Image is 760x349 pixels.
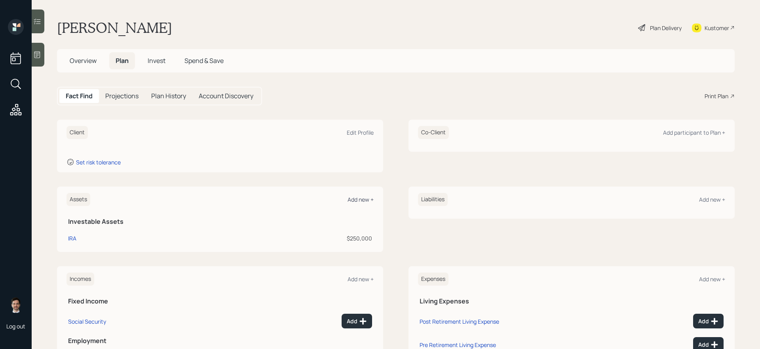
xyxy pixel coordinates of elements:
[420,318,499,325] div: Post Retirement Living Expense
[68,234,76,242] div: IRA
[420,341,496,349] div: Pre Retirement Living Expense
[418,273,448,286] h6: Expenses
[348,275,374,283] div: Add new +
[663,129,725,136] div: Add participant to Plan +
[698,317,718,325] div: Add
[105,92,139,100] h5: Projections
[699,196,725,203] div: Add new +
[156,234,372,242] div: $250,000
[705,92,728,100] div: Print Plan
[57,19,172,36] h1: [PERSON_NAME]
[66,193,90,206] h6: Assets
[66,92,93,100] h5: Fact Find
[184,56,224,65] span: Spend & Save
[68,337,372,345] h5: Employment
[68,318,106,325] div: Social Security
[66,273,94,286] h6: Incomes
[347,129,374,136] div: Edit Profile
[699,275,725,283] div: Add new +
[650,24,682,32] div: Plan Delivery
[148,56,165,65] span: Invest
[70,56,97,65] span: Overview
[199,92,253,100] h5: Account Discovery
[68,218,372,225] h5: Investable Assets
[116,56,129,65] span: Plan
[693,314,724,328] button: Add
[418,193,448,206] h6: Liabilities
[418,126,449,139] h6: Co-Client
[347,317,367,325] div: Add
[8,297,24,313] img: jonah-coleman-headshot.png
[342,314,372,328] button: Add
[76,158,121,166] div: Set risk tolerance
[705,24,729,32] div: Kustomer
[420,298,724,305] h5: Living Expenses
[68,298,372,305] h5: Fixed Income
[348,196,374,203] div: Add new +
[151,92,186,100] h5: Plan History
[698,341,718,349] div: Add
[6,322,25,330] div: Log out
[66,126,88,139] h6: Client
